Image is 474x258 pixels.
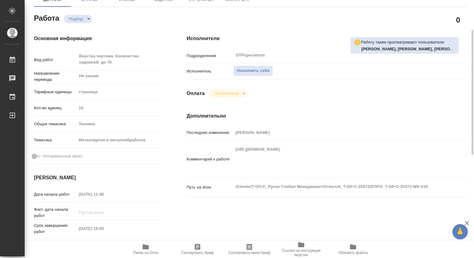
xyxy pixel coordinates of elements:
button: Обновить файлы [327,241,379,258]
p: Путь на drive [187,184,234,190]
button: 🙏 [452,224,468,239]
h4: Дополнительно [187,112,467,120]
p: Дата начала работ [34,191,77,198]
div: Подбор [64,15,92,23]
button: Скопировать мини-бриф [223,241,275,258]
p: Климентовский Сергей, Труфанов Владимир, Оксютович Ирина, Ганина Анна [361,46,455,52]
p: Исполнитель [187,68,234,74]
p: Тарифные единицы [34,89,77,95]
button: Не оплачена [213,91,240,96]
span: Назначить себя [237,67,269,74]
p: Срок завершения работ [34,223,77,235]
span: Скопировать мини-бриф [228,251,270,255]
span: Папка на Drive [133,251,158,255]
input: Пустое поле [233,128,444,137]
p: Подразделение [187,53,234,59]
textarea: /Clients/Т-ОП-С_Русал Глобал Менеджмент/Orders/S_T-OP-C-25372/DTP/S_T-OP-C-25372-WK-010 [233,181,444,192]
span: Ссылка на инструкции верстки [279,248,323,257]
div: Техника [77,119,162,129]
p: Работу также просматривают пользователи [361,39,444,45]
h4: Исполнители [187,35,467,42]
button: Скопировать бриф [172,241,223,258]
span: Скопировать бриф [181,251,214,255]
input: Пустое поле [77,208,131,217]
p: Последнее изменение [187,130,234,136]
p: Общая тематика [34,121,77,127]
button: Назначить себя [233,65,273,76]
div: страница [77,87,162,97]
h2: 0 [456,15,460,25]
span: Обновить файлы [338,251,368,255]
span: 🙏 [455,225,465,238]
p: Факт. дата начала работ [34,206,77,219]
button: Папка на Drive [120,241,172,258]
p: Кол-во единиц [34,105,77,111]
h4: Оплата [187,90,205,97]
p: Комментарий к работе [187,156,234,162]
div: Подбор [210,89,247,98]
button: Подбор [67,16,85,22]
button: Ссылка на инструкции верстки [275,241,327,258]
input: Пустое поле [77,103,162,112]
h4: Основная информация [34,35,162,42]
p: Тематика [34,137,77,143]
input: Пустое поле [77,224,131,233]
input: Пустое поле [77,190,131,199]
p: Вид работ [34,57,77,63]
div: Металлургия и металлобработка [77,135,162,145]
h4: [PERSON_NAME] [34,174,162,181]
h2: Работа [34,12,59,23]
textarea: [URL][DOMAIN_NAME] [233,144,444,173]
span: Нотариальный заказ [43,153,82,159]
p: Направление перевода [34,70,77,83]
